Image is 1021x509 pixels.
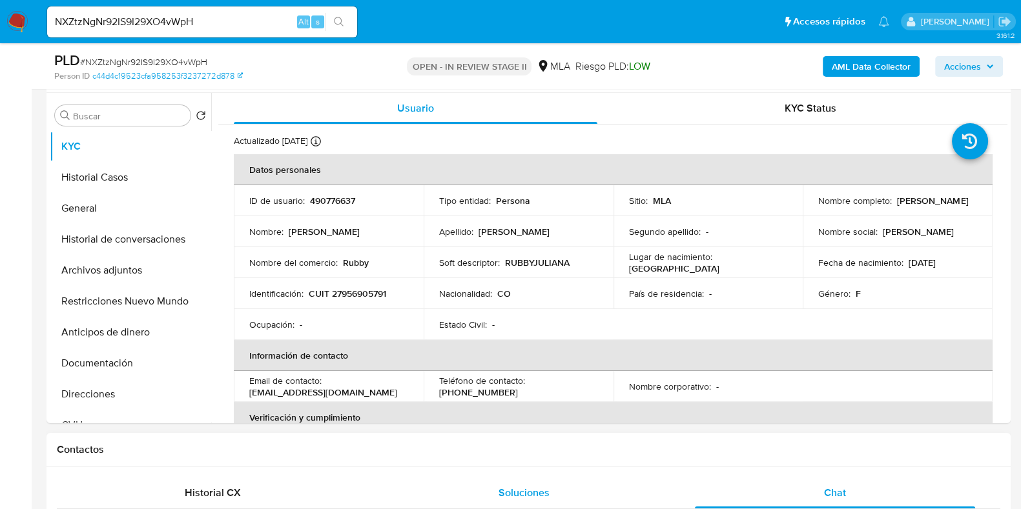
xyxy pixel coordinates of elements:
p: Soft descriptor : [439,257,500,268]
span: Soluciones [499,485,550,500]
p: - [706,226,708,237]
p: Ocupación : [249,319,294,330]
p: Nombre del comercio : [249,257,338,268]
p: ID de usuario : [249,195,305,206]
b: Person ID [54,70,90,82]
p: CO [497,288,511,299]
button: Volver al orden por defecto [196,110,206,125]
div: MLA [537,59,570,74]
span: Alt [298,15,309,28]
p: [PERSON_NAME] [897,195,968,206]
button: Historial Casos [50,162,211,193]
p: - [492,319,495,330]
p: [EMAIL_ADDRESS][DOMAIN_NAME] [249,386,397,398]
button: Anticipos de dinero [50,317,211,348]
p: [PERSON_NAME] [289,226,360,237]
p: Lugar de nacimiento : [629,251,712,263]
p: - [709,288,712,299]
button: General [50,193,211,224]
button: Historial de conversaciones [50,224,211,255]
p: Nacionalidad : [439,288,492,299]
span: Usuario [397,101,434,115]
span: LOW [628,59,650,74]
th: Información de contacto [234,340,993,371]
a: Salir [998,15,1011,28]
p: Nombre : [249,226,284,237]
p: MLA [653,195,671,206]
p: florencia.lera@mercadolibre.com [920,15,993,28]
p: Email de contacto : [249,375,322,386]
p: Fecha de nacimiento : [818,257,903,268]
span: Chat [824,485,846,500]
span: Acciones [944,56,981,77]
p: - [300,319,302,330]
p: Apellido : [439,226,473,237]
p: Nombre corporativo : [629,381,711,392]
button: Restricciones Nuevo Mundo [50,286,211,317]
button: search-icon [325,13,352,31]
p: Nombre social : [818,226,878,237]
input: Buscar usuario o caso... [47,14,357,30]
p: 490776637 [310,195,355,206]
th: Verificación y cumplimiento [234,402,993,433]
p: Estado Civil : [439,319,487,330]
p: [PERSON_NAME] [883,226,954,237]
p: - [716,381,719,392]
span: Accesos rápidos [793,15,865,28]
p: RUBBYJULIANA [505,257,570,268]
span: # NXZtzNgNr92IS9I29XO4vWpH [80,55,207,68]
a: Notificaciones [878,16,889,27]
span: s [316,15,320,28]
b: PLD [54,50,80,70]
p: Género : [818,288,851,299]
span: Riesgo PLD: [575,59,650,74]
p: [PERSON_NAME] [479,226,550,237]
p: Tipo entidad : [439,195,491,206]
button: Archivos adjuntos [50,255,211,286]
p: Segundo apellido : [629,226,701,237]
button: Buscar [60,110,70,121]
a: c44d4c19523cfa958253f3237272d878 [92,70,243,82]
th: Datos personales [234,154,993,185]
input: Buscar [73,110,185,122]
p: Nombre completo : [818,195,892,206]
button: CVU [50,410,211,441]
p: CUIT 27956905791 [309,288,386,299]
p: [GEOGRAPHIC_DATA] [629,263,719,274]
button: Documentación [50,348,211,379]
p: [PHONE_NUMBER] [439,386,518,398]
p: Persona [496,195,530,206]
p: País de residencia : [629,288,704,299]
p: Actualizado [DATE] [234,135,307,147]
span: 3.161.2 [996,30,1015,41]
p: Sitio : [629,195,648,206]
button: KYC [50,131,211,162]
p: Identificación : [249,288,304,299]
p: Teléfono de contacto : [439,375,525,386]
b: AML Data Collector [832,56,911,77]
p: F [856,288,861,299]
button: AML Data Collector [823,56,920,77]
h1: Contactos [57,443,1000,456]
button: Direcciones [50,379,211,410]
span: Historial CX [185,485,241,500]
p: OPEN - IN REVIEW STAGE II [407,57,531,75]
span: KYC Status [785,101,836,115]
button: Acciones [935,56,1003,77]
p: [DATE] [909,257,936,268]
p: Rubby [343,257,369,268]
